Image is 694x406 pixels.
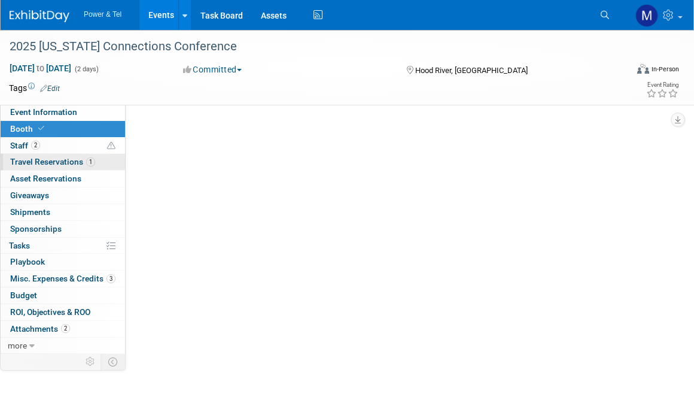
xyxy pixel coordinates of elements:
[10,190,49,200] span: Giveaways
[635,4,658,27] img: Madalyn Bobbitt
[31,141,40,150] span: 2
[1,221,125,237] a: Sponsorships
[1,287,125,304] a: Budget
[38,125,44,132] i: Booth reservation complete
[1,204,125,220] a: Shipments
[575,62,679,80] div: Event Format
[10,207,50,217] span: Shipments
[10,10,69,22] img: ExhibitDay
[5,36,613,57] div: 2025 [US_STATE] Connections Conference
[1,154,125,170] a: Travel Reservations1
[646,82,678,88] div: Event Rating
[86,157,95,166] span: 1
[10,141,40,150] span: Staff
[10,107,77,117] span: Event Information
[10,174,81,183] span: Asset Reservations
[74,65,99,73] span: (2 days)
[1,171,125,187] a: Asset Reservations
[1,187,125,204] a: Giveaways
[8,341,27,350] span: more
[1,104,125,120] a: Event Information
[10,307,90,317] span: ROI, Objectives & ROO
[1,238,125,254] a: Tasks
[1,138,125,154] a: Staff2
[415,66,528,75] span: Hood River, [GEOGRAPHIC_DATA]
[10,257,45,266] span: Playbook
[1,121,125,137] a: Booth
[9,82,60,94] td: Tags
[80,354,101,369] td: Personalize Event Tab Strip
[106,274,115,283] span: 3
[10,324,70,334] span: Attachments
[40,84,60,93] a: Edit
[84,10,121,19] span: Power & Tel
[637,64,649,74] img: Format-Inperson.png
[10,290,37,300] span: Budget
[1,271,125,287] a: Misc. Expenses & Credits3
[10,274,115,283] span: Misc. Expenses & Credits
[35,63,46,73] span: to
[10,157,95,166] span: Travel Reservations
[61,324,70,333] span: 2
[9,63,72,74] span: [DATE] [DATE]
[9,241,30,250] span: Tasks
[651,65,679,74] div: In-Person
[1,338,125,354] a: more
[1,304,125,320] a: ROI, Objectives & ROO
[10,124,47,134] span: Booth
[1,321,125,337] a: Attachments2
[10,224,62,234] span: Sponsorships
[1,254,125,270] a: Playbook
[179,63,246,75] button: Committed
[107,141,115,152] span: Potential Scheduling Conflict -- at least one attendee is tagged in another overlapping event.
[101,354,126,369] td: Toggle Event Tabs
